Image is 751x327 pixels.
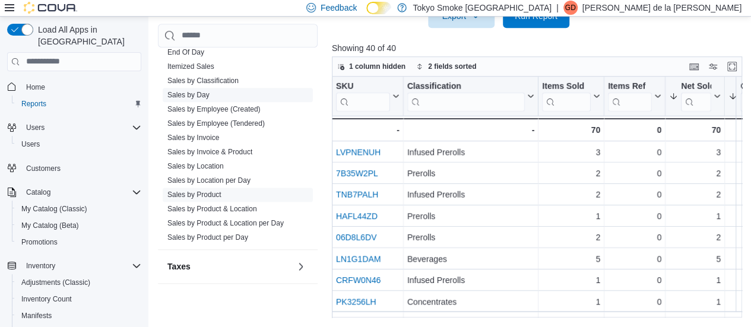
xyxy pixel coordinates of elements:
button: Taxes [167,260,291,272]
div: 2 [542,166,600,180]
div: - [335,123,400,137]
div: Net Sold [681,81,711,111]
div: SKU [336,81,390,92]
button: Display options [706,59,720,74]
span: 2 fields sorted [428,62,476,71]
button: Home [2,78,146,96]
span: Sales by Product & Location [167,204,257,213]
div: 1 [542,209,600,223]
span: 1 column hidden [349,62,405,71]
a: Customers [21,161,65,176]
input: Dark Mode [366,2,391,14]
div: Prerolls [407,230,535,245]
div: SKU URL [336,81,390,111]
button: Classification [407,81,535,111]
a: Adjustments (Classic) [17,275,95,290]
a: Sales by Invoice [167,133,219,141]
a: Inventory Count [17,292,77,306]
span: Home [26,82,45,92]
span: Sales by Invoice [167,132,219,142]
a: Manifests [17,309,56,323]
span: Customers [21,161,141,176]
span: My Catalog (Classic) [21,204,87,214]
div: Prerolls [407,209,535,223]
span: Sales by Classification [167,75,239,85]
div: Items Ref [608,81,652,92]
button: 1 column hidden [332,59,410,74]
span: My Catalog (Beta) [21,221,79,230]
span: Load All Apps in [GEOGRAPHIC_DATA] [33,24,141,47]
div: 0 [608,273,661,287]
a: My Catalog (Beta) [17,218,84,233]
a: Sales by Invoice & Product [167,147,252,155]
button: Enter fullscreen [725,59,739,74]
a: Users [17,137,45,151]
span: Reports [17,97,141,111]
a: 06D8L6DV [336,233,377,242]
a: Sales by Location per Day [167,176,251,184]
div: 0 [608,252,661,266]
a: Itemized Sales [167,62,214,70]
div: Infused Prerolls [407,188,535,202]
a: Sales by Location [167,161,224,170]
div: 70 [669,123,721,137]
div: 0 [608,188,661,202]
span: Adjustments (Classic) [21,278,90,287]
span: Sales by Product & Location per Day [167,218,284,227]
a: PK3256LH [336,297,376,306]
p: Tokyo Smoke [GEOGRAPHIC_DATA] [413,1,552,15]
div: Prerolls [407,166,535,180]
a: My Catalog (Classic) [17,202,92,216]
div: 3 [669,145,721,159]
span: Sales by Employee (Created) [167,104,261,113]
button: Inventory [2,258,146,274]
a: LVPNENUH [336,147,381,157]
div: 2 [542,188,600,202]
a: Promotions [17,235,62,249]
span: My Catalog (Beta) [17,218,141,233]
div: Net Sold [681,81,711,92]
p: | [556,1,559,15]
div: 0 [608,294,661,309]
span: Home [21,80,141,94]
span: Inventory [26,261,55,271]
div: 1 [669,294,721,309]
button: Users [2,119,146,136]
div: Beverages [407,252,535,266]
span: Inventory [21,259,141,273]
a: Sales by Classification [167,76,239,84]
span: End Of Day [167,47,204,56]
button: Promotions [12,234,146,250]
div: Concentrates [407,294,535,309]
div: Classification [407,81,525,111]
div: 1 [669,209,721,223]
div: Infused Prerolls [407,145,535,159]
a: Sales by Product [167,190,221,198]
a: Sales by Product per Day [167,233,248,241]
div: Items Sold [542,81,591,111]
a: 7B35W2PL [336,169,378,178]
span: Feedback [321,2,357,14]
p: [PERSON_NAME] de la [PERSON_NAME] [582,1,742,15]
a: Sales by Day [167,90,210,99]
button: Taxes [294,259,308,273]
div: 1 [669,273,721,287]
button: My Catalog (Beta) [12,217,146,234]
span: Promotions [21,237,58,247]
button: Items Ref [608,81,661,111]
a: LN1G1DAM [336,254,381,263]
button: My Catalog (Classic) [12,201,146,217]
span: Sales by Location per Day [167,175,251,185]
div: 0 [608,209,661,223]
div: - [407,123,535,137]
span: Users [21,139,40,149]
div: 5 [542,252,600,266]
span: Reports [21,99,46,109]
span: Users [21,120,141,135]
button: Catalog [2,184,146,201]
button: 2 fields sorted [411,59,481,74]
span: Inventory Count [17,292,141,306]
span: Sales by Product [167,189,221,199]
